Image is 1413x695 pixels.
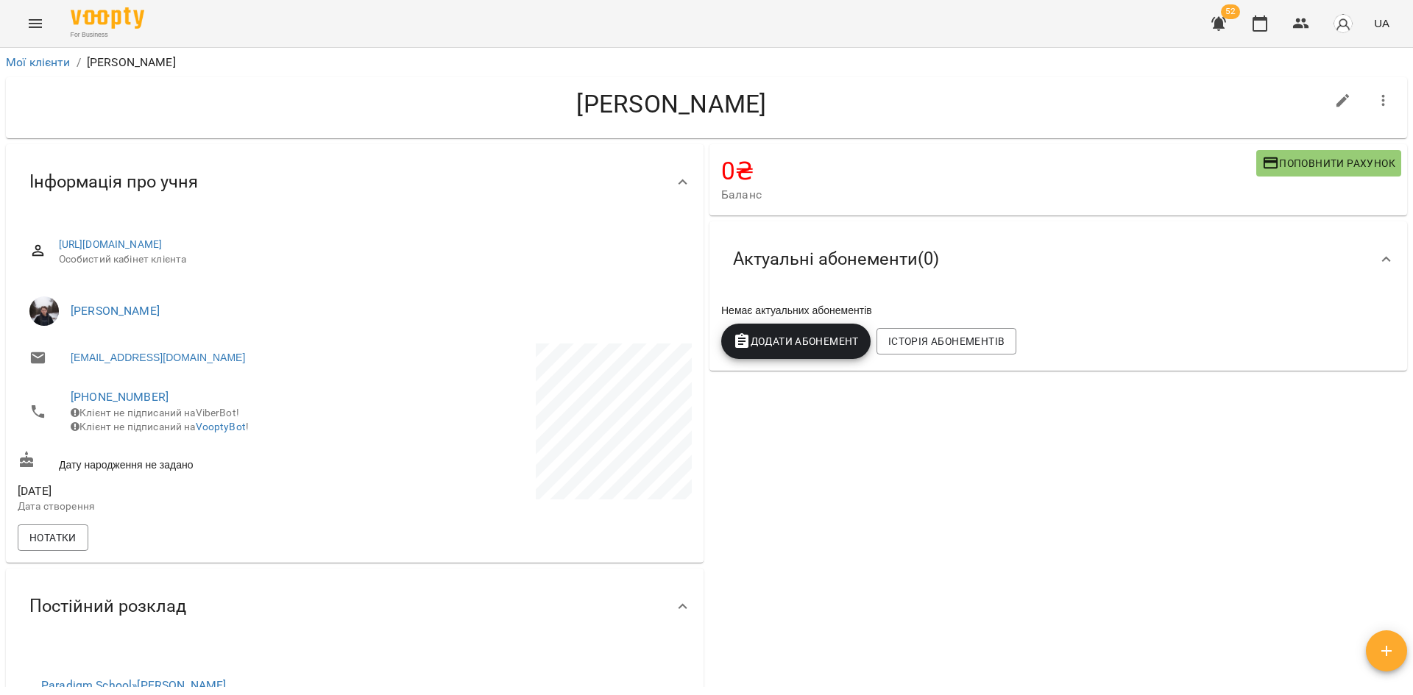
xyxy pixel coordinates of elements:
button: Поповнити рахунок [1256,150,1401,177]
a: [PERSON_NAME] [71,304,160,318]
span: Інформація про учня [29,171,198,193]
button: Додати Абонемент [721,324,871,359]
img: Садовський Ярослав Олександрович [29,296,59,326]
a: [URL][DOMAIN_NAME] [59,238,163,250]
span: For Business [71,30,144,40]
span: [DATE] [18,482,352,500]
h4: 0 ₴ [721,156,1256,186]
div: Немає актуальних абонементів [718,300,1398,321]
span: Особистий кабінет клієнта [59,252,680,267]
button: UA [1368,10,1395,37]
img: avatar_s.png [1333,13,1353,34]
span: Актуальні абонементи ( 0 ) [733,248,939,271]
span: Нотатки [29,529,77,546]
a: Мої клієнти [6,55,71,69]
span: Баланс [721,186,1256,204]
span: UA [1374,15,1389,31]
button: Нотатки [18,524,88,551]
nav: breadcrumb [6,54,1407,71]
a: VooptyBot [196,421,246,432]
p: [PERSON_NAME] [87,54,176,71]
li: / [77,54,81,71]
img: Voopty Logo [71,7,144,29]
a: [PHONE_NUMBER] [71,390,169,404]
a: Paradigm School»[PERSON_NAME] [41,678,226,692]
span: Поповнити рахунок [1262,154,1395,172]
div: Дату народження не задано [15,448,355,475]
div: Актуальні абонементи(0) [709,221,1407,297]
div: Постійний розклад [6,569,704,644]
button: Menu [18,6,53,41]
div: Інформація про учня [6,144,704,220]
button: Історія абонементів [877,328,1016,354]
h4: [PERSON_NAME] [18,89,1325,119]
span: Клієнт не підписаний на ! [71,421,249,432]
p: Дата створення [18,499,352,514]
a: [EMAIL_ADDRESS][DOMAIN_NAME] [71,350,245,365]
span: Постійний розклад [29,595,186,618]
span: 52 [1221,4,1240,19]
span: Додати Абонемент [733,332,859,350]
span: Історія абонементів [888,332,1005,350]
span: Клієнт не підписаний на ViberBot! [71,407,239,418]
